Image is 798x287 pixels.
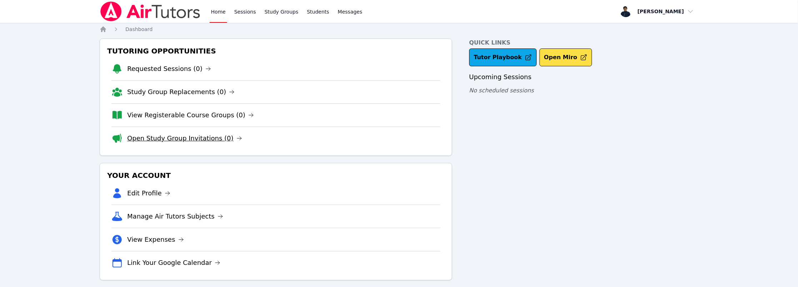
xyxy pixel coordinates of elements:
[106,45,446,57] h3: Tutoring Opportunities
[127,211,223,221] a: Manage Air Tutors Subjects
[125,26,152,32] span: Dashboard
[539,48,592,66] button: Open Miro
[469,87,534,94] span: No scheduled sessions
[127,188,170,198] a: Edit Profile
[127,235,184,245] a: View Expenses
[469,72,698,82] h3: Upcoming Sessions
[469,48,537,66] a: Tutor Playbook
[127,258,220,268] a: Link Your Google Calendar
[100,26,698,33] nav: Breadcrumb
[127,110,254,120] a: View Registerable Course Groups (0)
[469,39,698,47] h4: Quick Links
[127,133,242,143] a: Open Study Group Invitations (0)
[127,87,235,97] a: Study Group Replacements (0)
[338,8,362,15] span: Messages
[125,26,152,33] a: Dashboard
[127,64,211,74] a: Requested Sessions (0)
[106,169,446,182] h3: Your Account
[100,1,201,21] img: Air Tutors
